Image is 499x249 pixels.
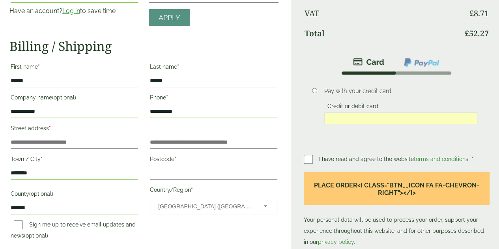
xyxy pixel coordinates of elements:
span: £ [469,8,474,19]
abbr: required [49,125,51,131]
label: First name [11,61,138,75]
iframe: Secure card payment input frame [327,115,475,122]
bdi: 8.71 [469,8,489,19]
abbr: required [471,156,473,162]
input: Sign me up to receive email updates and news(optional) [14,220,23,229]
span: (optional) [52,94,76,101]
abbr: required [166,94,168,101]
abbr: required [38,64,40,70]
span: (optional) [24,232,48,239]
img: ppcp-gateway.png [403,57,440,67]
abbr: required [177,64,179,70]
abbr: required [41,156,43,162]
img: stripe.png [353,57,384,67]
label: Phone [150,92,277,105]
abbr: required [174,156,176,162]
bdi: 52.27 [465,28,489,39]
p: Your personal data will be used to process your order, support your experience throughout this we... [304,172,490,247]
a: Apply [149,9,190,26]
a: privacy policy [318,239,354,245]
label: Town / City [11,154,138,167]
a: Log in [62,7,80,15]
label: County [11,188,138,202]
span: I have read and agree to the website [319,156,470,162]
th: VAT [305,4,459,23]
label: Street address [11,123,138,136]
p: Pay with your credit card. [324,87,478,95]
p: Have an account? to save time [9,6,139,16]
th: Total [305,24,459,43]
abbr: required [191,187,193,193]
span: £ [465,28,469,39]
label: Sign me up to receive email updates and news [11,221,136,241]
span: United Kingdom (UK) [158,198,253,215]
span: Country/Region [150,198,277,214]
a: terms and conditions [414,156,468,162]
span: (optional) [29,191,53,197]
label: Company name [11,92,138,105]
h2: Billing / Shipping [9,39,278,54]
label: Last name [150,61,277,75]
span: Apply [159,13,180,22]
button: Place order<i class="btn__icon fa fa-chevron-right"></i> [304,172,490,205]
label: Postcode [150,154,277,167]
label: Credit or debit card [324,103,381,112]
label: Country/Region [150,184,277,198]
